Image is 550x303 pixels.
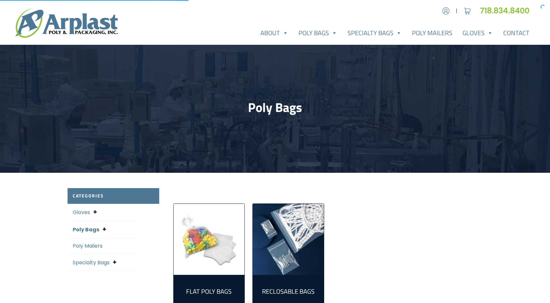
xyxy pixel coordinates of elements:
[174,204,245,275] a: Visit product category Flat Poly Bags
[253,204,324,275] img: Reclosable Bags
[457,27,498,39] a: Gloves
[179,280,240,300] a: Visit product category Flat Poly Bags
[15,9,118,38] img: logo
[253,204,324,275] a: Visit product category Reclosable Bags
[258,280,319,300] a: Visit product category Reclosable Bags
[456,7,457,15] span: |
[342,27,407,39] a: Specialty Bags
[293,27,342,39] a: Poly Bags
[407,27,457,39] a: Poly Mailers
[258,288,319,295] h2: Reclosable Bags
[73,259,110,266] a: Specialty Bags
[73,209,90,216] a: Gloves
[73,242,103,250] a: Poly Mailers
[255,27,293,39] a: About
[73,226,99,233] a: Poly Bags
[68,100,483,115] h1: Poly Bags
[174,204,245,275] img: Flat Poly Bags
[68,188,159,204] h2: Categories
[480,5,535,16] a: 718.834.8400
[498,27,535,39] a: Contact
[179,288,240,295] h2: Flat Poly Bags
